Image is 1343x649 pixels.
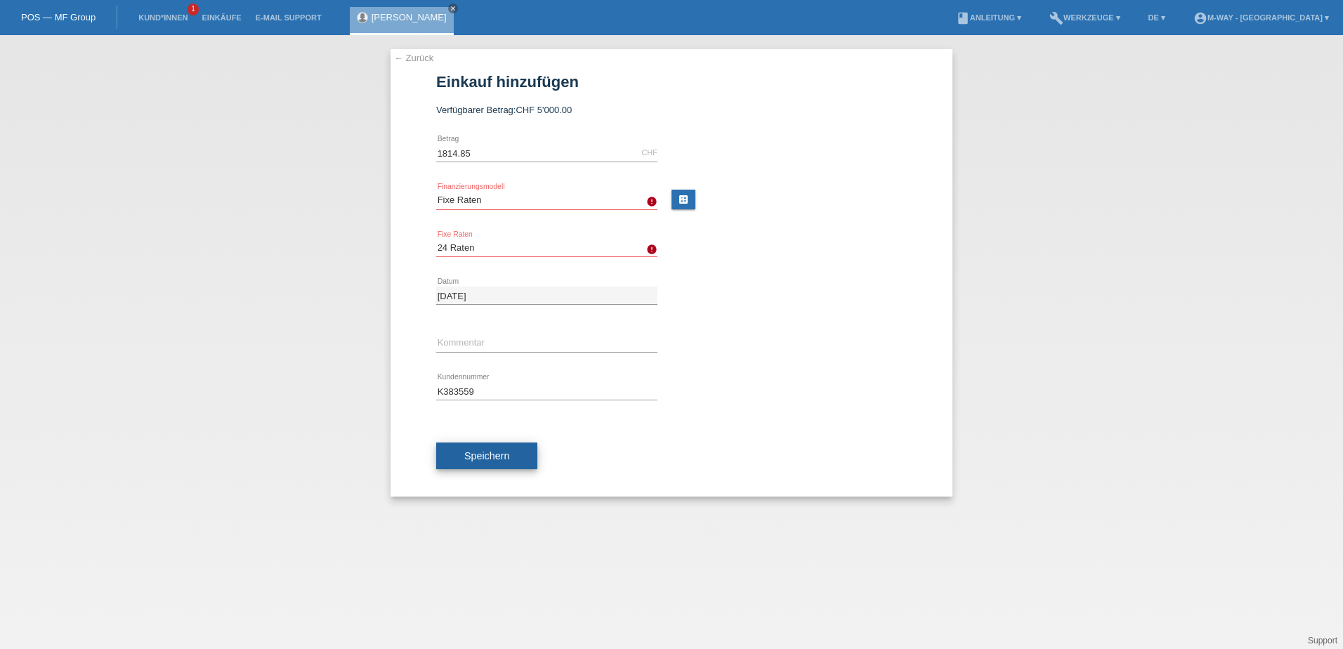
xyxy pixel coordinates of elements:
a: Einkäufe [195,13,248,22]
div: Verfügbarer Betrag: [436,105,907,115]
a: close [448,4,458,13]
i: account_circle [1193,11,1207,25]
span: 1 [188,4,199,15]
a: [PERSON_NAME] [372,12,447,22]
button: Speichern [436,442,537,469]
a: Kund*innen [131,13,195,22]
i: close [450,5,457,12]
a: calculate [671,190,695,209]
h1: Einkauf hinzufügen [436,73,907,91]
div: CHF [641,148,657,157]
a: POS — MF Group [21,12,96,22]
i: calculate [678,194,689,205]
i: book [956,11,970,25]
a: bookAnleitung ▾ [949,13,1028,22]
a: E-Mail Support [249,13,329,22]
a: ← Zurück [394,53,433,63]
i: build [1049,11,1063,25]
a: DE ▾ [1141,13,1172,22]
span: Speichern [464,450,509,461]
a: Support [1308,636,1337,645]
a: account_circlem-way - [GEOGRAPHIC_DATA] ▾ [1186,13,1336,22]
i: error [646,244,657,255]
span: CHF 5'000.00 [516,105,572,115]
i: error [646,196,657,207]
a: buildWerkzeuge ▾ [1042,13,1127,22]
